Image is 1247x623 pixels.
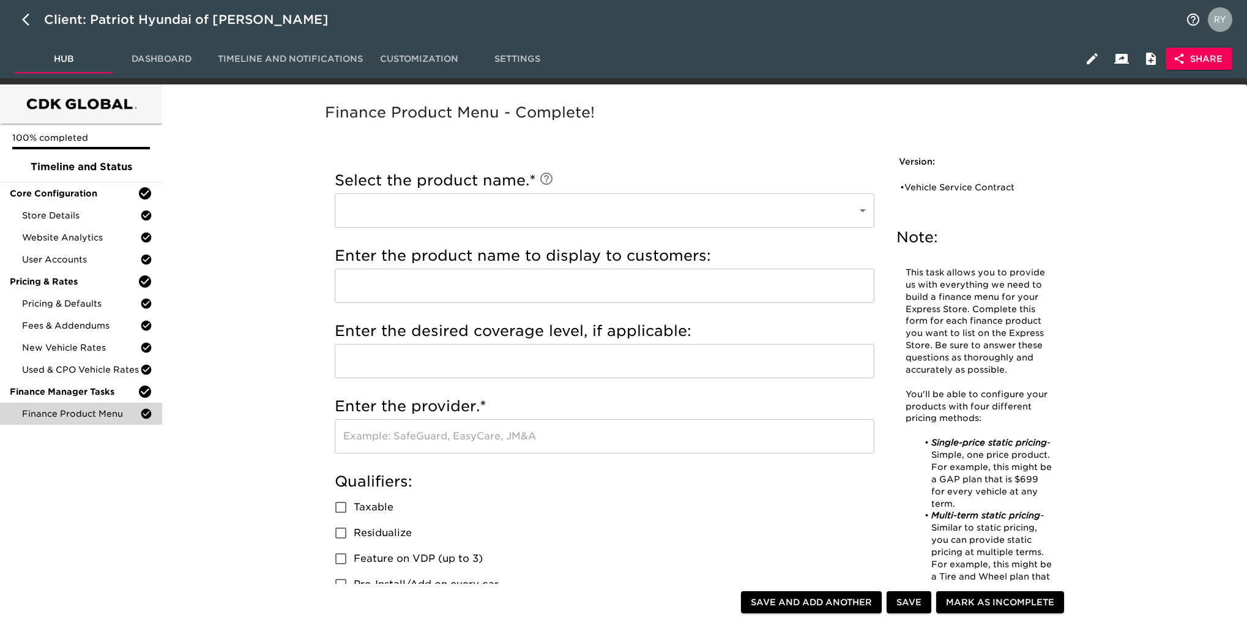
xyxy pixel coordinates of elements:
em: - [1040,510,1044,520]
button: Save [887,591,931,614]
span: Pre-Install/Add on every car [354,577,499,592]
span: Save [896,595,921,610]
span: Hub [22,51,105,67]
button: Share [1166,48,1232,70]
span: Residualize [354,526,412,540]
span: Feature on VDP (up to 3) [354,551,483,566]
button: notifications [1178,5,1208,34]
h5: Enter the product name to display to customers: [335,246,874,266]
span: Dashboard [120,51,203,67]
span: Settings [475,51,559,67]
span: Fees & Addendums [22,319,140,332]
button: Save and Add Another [741,591,882,614]
h5: Note: [896,228,1062,247]
h5: Select the product name. [335,171,874,190]
span: Customization [378,51,461,67]
span: Save and Add Another [751,595,872,610]
div: •Vehicle Service Contract [899,179,1059,196]
em: Single-price static pricing [931,438,1047,447]
li: Similar to static pricing, you can provide static pricing at multiple terms. For example, this mi... [918,510,1052,619]
span: Timeline and Status [10,160,152,174]
p: You'll be able to configure your products with four different pricing methods: [906,389,1052,425]
span: Pricing & Rates [10,275,138,288]
span: Share [1175,51,1223,67]
p: 100% completed [12,132,150,144]
h5: Enter the desired coverage level, if applicable: [335,321,874,341]
em: Multi-term static pricing [931,510,1040,520]
span: Core Configuration [10,187,138,200]
span: Store Details [22,209,140,222]
span: User Accounts [22,253,140,266]
span: Mark as Incomplete [946,595,1054,610]
span: Taxable [354,500,393,515]
span: Pricing & Defaults [22,297,140,310]
span: Timeline and Notifications [218,51,363,67]
h6: Version: [899,155,1059,169]
div: • Vehicle Service Contract [900,181,1041,193]
span: New Vehicle Rates [22,341,140,354]
span: Finance Manager Tasks [10,386,138,398]
h5: Finance Product Menu - Complete! [325,103,1079,122]
button: Edit Hub [1078,44,1107,73]
input: Example: SafeGuard, EasyCare, JM&A [335,419,874,453]
div: ​ [335,193,874,228]
p: This task allows you to provide us with everything we need to build a finance menu for your Expre... [906,267,1052,376]
span: Finance Product Menu [22,408,140,420]
img: Profile [1208,7,1232,32]
button: Mark as Incomplete [936,591,1064,614]
span: Used & CPO Vehicle Rates [22,364,140,376]
h5: Qualifiers: [335,472,874,491]
h5: Enter the provider. [335,397,874,416]
div: Client: Patriot Hyundai of [PERSON_NAME] [44,10,346,29]
li: - Simple, one price product. For example, this might be a GAP plan that is $699 for every vehicle... [918,437,1052,510]
span: Website Analytics [22,231,140,244]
